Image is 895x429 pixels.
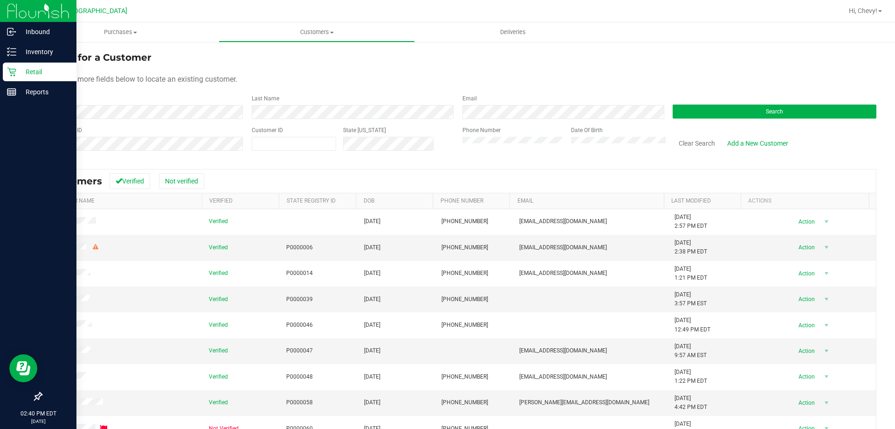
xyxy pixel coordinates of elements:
inline-svg: Inventory [7,47,16,56]
p: Reports [16,86,72,98]
span: Action [790,215,820,228]
p: 02:40 PM EDT [4,409,72,418]
span: select [820,267,832,280]
span: [EMAIL_ADDRESS][DOMAIN_NAME] [519,346,607,355]
label: State [US_STATE] [343,126,386,134]
span: Verified [209,217,228,226]
span: [DATE] 1:21 PM EDT [675,265,707,282]
span: Search for a Customer [41,52,151,63]
span: select [820,396,832,409]
span: Action [790,267,820,280]
a: Add a New Customer [721,135,794,151]
a: DOB [364,197,374,204]
span: [DATE] [364,346,380,355]
inline-svg: Reports [7,87,16,97]
span: P0000014 [286,269,313,278]
button: Clear Search [673,135,721,151]
button: Verified [110,173,150,189]
span: [PHONE_NUMBER] [441,217,488,226]
span: [EMAIL_ADDRESS][DOMAIN_NAME] [519,217,607,226]
a: Verified [209,197,233,204]
span: Verified [209,346,228,355]
span: P0000046 [286,321,313,330]
span: [EMAIL_ADDRESS][DOMAIN_NAME] [519,243,607,252]
a: State Registry Id [287,197,336,204]
span: [PHONE_NUMBER] [441,321,488,330]
span: [DATE] [364,243,380,252]
div: Warning - Level 2 [91,243,100,252]
span: Purchases [22,28,219,36]
a: Email [517,197,533,204]
span: Verified [209,373,228,381]
span: [PHONE_NUMBER] [441,243,488,252]
span: Action [790,396,820,409]
a: Deliveries [415,22,611,42]
span: Search [766,108,783,115]
span: Verified [209,295,228,304]
div: Actions [748,197,866,204]
span: [DATE] 2:38 PM EDT [675,239,707,256]
span: Verified [209,321,228,330]
span: Action [790,370,820,383]
span: [DATE] 3:57 PM EST [675,290,707,308]
span: [PERSON_NAME][EMAIL_ADDRESS][DOMAIN_NAME] [519,398,649,407]
span: P0000047 [286,346,313,355]
span: Customers [219,28,414,36]
span: select [820,241,832,254]
span: Verified [209,398,228,407]
span: [DATE] [364,217,380,226]
span: [PHONE_NUMBER] [441,269,488,278]
span: P0000048 [286,373,313,381]
span: Action [790,293,820,306]
span: [PHONE_NUMBER] [441,373,488,381]
span: Action [790,241,820,254]
span: [DATE] [364,398,380,407]
span: [DATE] 2:57 PM EDT [675,213,707,231]
span: P0000006 [286,243,313,252]
span: Action [790,345,820,358]
inline-svg: Retail [7,67,16,77]
span: Hi, Chevy! [849,7,877,14]
inline-svg: Inbound [7,27,16,36]
a: Customers [219,22,415,42]
label: Phone Number [462,126,501,134]
span: select [820,345,832,358]
span: [DATE] 4:42 PM EDT [675,394,707,412]
span: select [820,370,832,383]
label: Date Of Birth [571,126,603,134]
label: Email [462,94,477,103]
span: P0000039 [286,295,313,304]
span: Deliveries [488,28,538,36]
p: Retail [16,66,72,77]
span: select [820,319,832,332]
span: Action [790,319,820,332]
a: Last Modified [671,197,711,204]
span: Use one or more fields below to locate an existing customer. [41,75,237,84]
label: Last Name [252,94,279,103]
span: [DATE] 12:49 PM EDT [675,316,710,334]
p: Inventory [16,46,72,57]
button: Not verified [159,173,204,189]
span: [DATE] [364,295,380,304]
span: P0000058 [286,398,313,407]
p: [DATE] [4,418,72,425]
span: [PHONE_NUMBER] [441,295,488,304]
span: [DATE] 9:57 AM EST [675,342,707,360]
span: [DATE] [364,373,380,381]
iframe: Resource center [9,354,37,382]
label: Customer ID [252,126,283,134]
p: Inbound [16,26,72,37]
span: [DATE] 1:22 PM EDT [675,368,707,386]
span: select [820,293,832,306]
span: Verified [209,269,228,278]
span: Verified [209,243,228,252]
a: Phone Number [441,197,483,204]
span: [EMAIL_ADDRESS][DOMAIN_NAME] [519,373,607,381]
span: select [820,215,832,228]
button: Search [673,105,876,119]
span: [EMAIL_ADDRESS][DOMAIN_NAME] [519,269,607,278]
a: Purchases [22,22,219,42]
span: [DATE] [364,321,380,330]
span: [GEOGRAPHIC_DATA] [63,7,127,15]
span: [PHONE_NUMBER] [441,398,488,407]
